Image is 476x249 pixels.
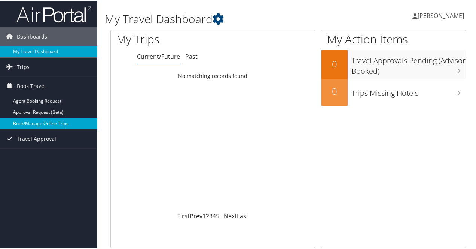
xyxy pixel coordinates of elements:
span: Trips [17,57,30,76]
a: 3 [209,211,213,219]
h2: 0 [321,57,348,70]
span: [PERSON_NAME] [418,11,464,19]
a: [PERSON_NAME] [412,4,472,26]
a: Next [224,211,237,219]
a: 4 [213,211,216,219]
span: Travel Approval [17,129,56,148]
a: 1 [202,211,206,219]
h1: My Travel Dashboard [105,10,349,26]
img: airportal-logo.png [16,5,91,22]
h2: 0 [321,84,348,97]
h3: Trips Missing Hotels [351,83,466,98]
a: First [177,211,190,219]
a: Past [185,52,198,60]
a: Current/Future [137,52,180,60]
h3: Travel Approvals Pending (Advisor Booked) [351,51,466,76]
span: Dashboards [17,27,47,45]
td: No matching records found [111,69,315,82]
a: 5 [216,211,219,219]
a: 2 [206,211,209,219]
span: … [219,211,224,219]
a: 0Trips Missing Hotels [321,79,466,105]
a: Prev [190,211,202,219]
h1: My Action Items [321,31,466,46]
h1: My Trips [116,31,224,46]
span: Book Travel [17,76,46,95]
a: Last [237,211,248,219]
a: 0Travel Approvals Pending (Advisor Booked) [321,49,466,78]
